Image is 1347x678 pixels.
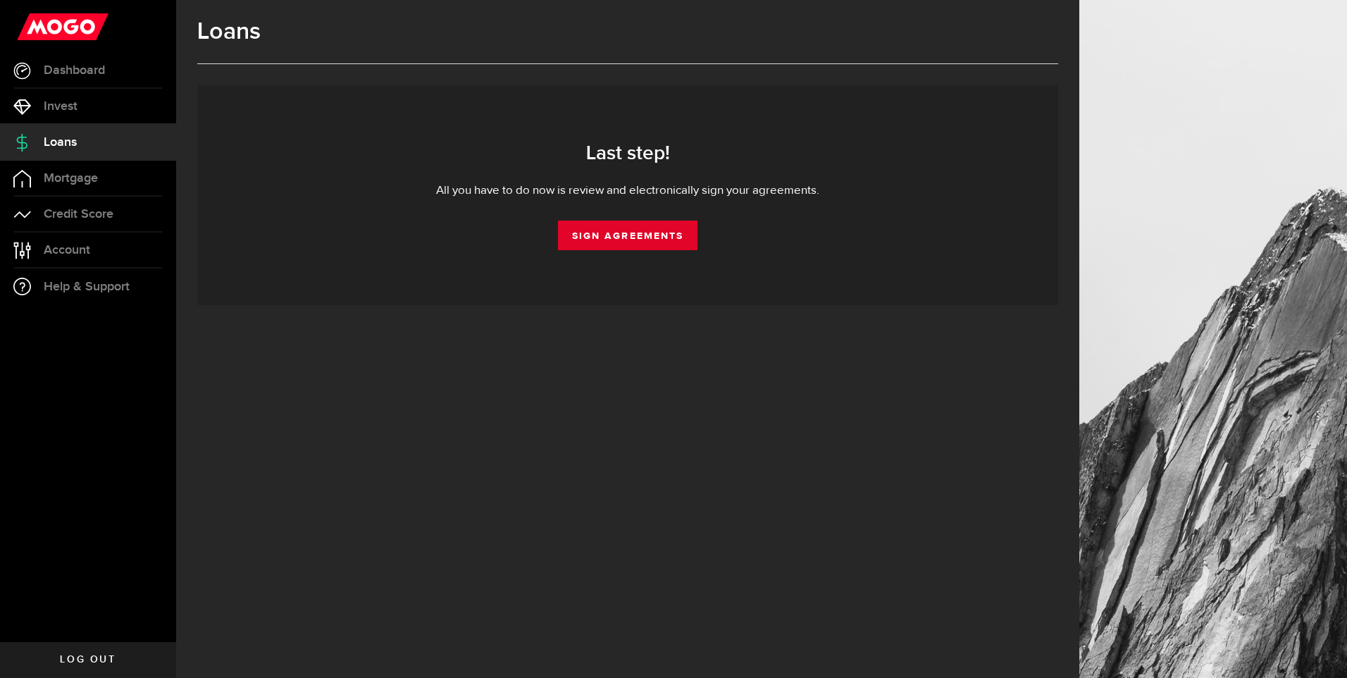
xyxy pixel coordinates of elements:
span: Invest [44,100,77,113]
div: All you have to do now is review and electronically sign your agreements. [218,183,1037,199]
span: Log out [60,655,116,665]
span: Help & Support [44,281,130,293]
span: Dashboard [44,64,105,77]
span: Mortgage [44,172,98,185]
span: Credit Score [44,208,113,221]
button: Open LiveChat chat widget [11,6,54,48]
span: Loans [44,136,77,149]
a: Sign Agreements [558,221,697,250]
span: Account [44,244,90,257]
h3: Last step! [218,142,1037,165]
h1: Loans [197,18,1058,46]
